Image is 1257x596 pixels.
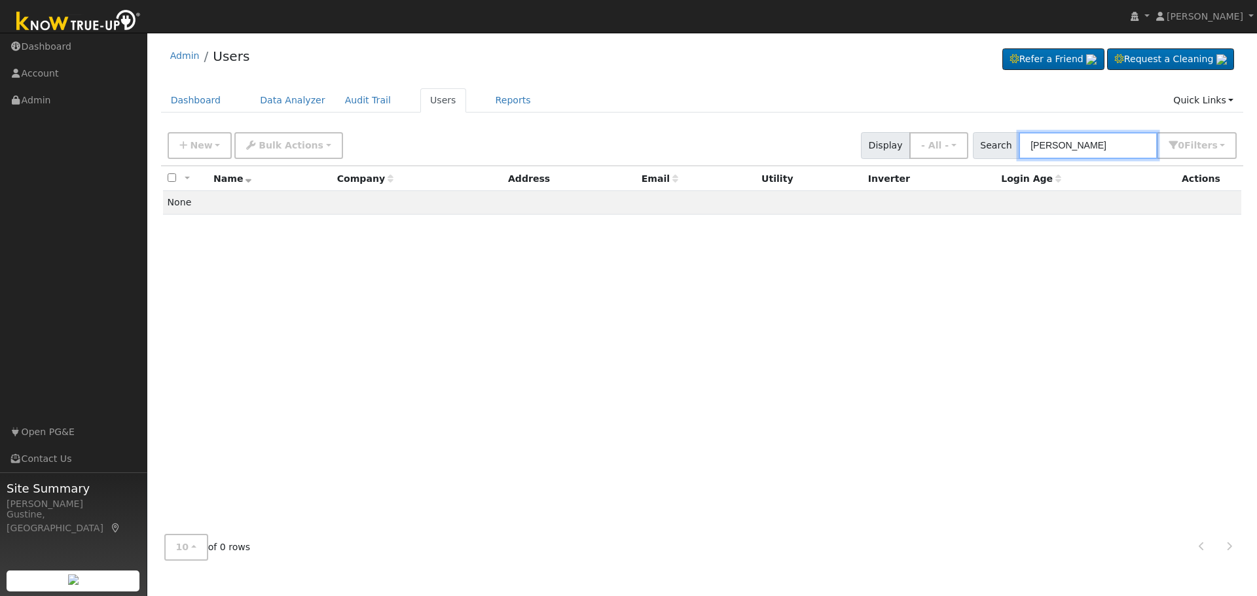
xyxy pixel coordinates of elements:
[250,88,335,113] a: Data Analyzer
[337,173,393,184] span: Company name
[161,88,231,113] a: Dashboard
[110,523,122,533] a: Map
[973,132,1019,159] span: Search
[213,48,249,64] a: Users
[1157,132,1237,159] button: 0Filters
[163,191,1242,215] td: None
[164,534,251,561] span: of 0 rows
[1216,54,1227,65] img: retrieve
[420,88,466,113] a: Users
[1086,54,1097,65] img: retrieve
[176,542,189,552] span: 10
[168,132,232,159] button: New
[508,172,632,186] div: Address
[868,172,992,186] div: Inverter
[335,88,401,113] a: Audit Trail
[7,497,140,511] div: [PERSON_NAME]
[1163,88,1243,113] a: Quick Links
[1019,132,1157,159] input: Search
[1107,48,1234,71] a: Request a Cleaning
[1212,140,1217,150] span: s
[68,574,79,585] img: retrieve
[642,173,678,184] span: Email
[7,508,140,535] div: Gustine, [GEOGRAPHIC_DATA]
[861,132,910,159] span: Display
[259,140,323,150] span: Bulk Actions
[486,88,541,113] a: Reports
[7,480,140,497] span: Site Summary
[10,7,147,37] img: Know True-Up
[1001,173,1061,184] span: Days since last login
[1002,48,1104,71] a: Refer a Friend
[1167,11,1243,22] span: [PERSON_NAME]
[234,132,342,159] button: Bulk Actions
[909,132,968,159] button: - All -
[213,173,252,184] span: Name
[761,172,859,186] div: Utility
[1184,140,1218,150] span: Filter
[190,140,212,150] span: New
[170,50,200,61] a: Admin
[164,534,208,561] button: 10
[1182,172,1237,186] div: Actions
